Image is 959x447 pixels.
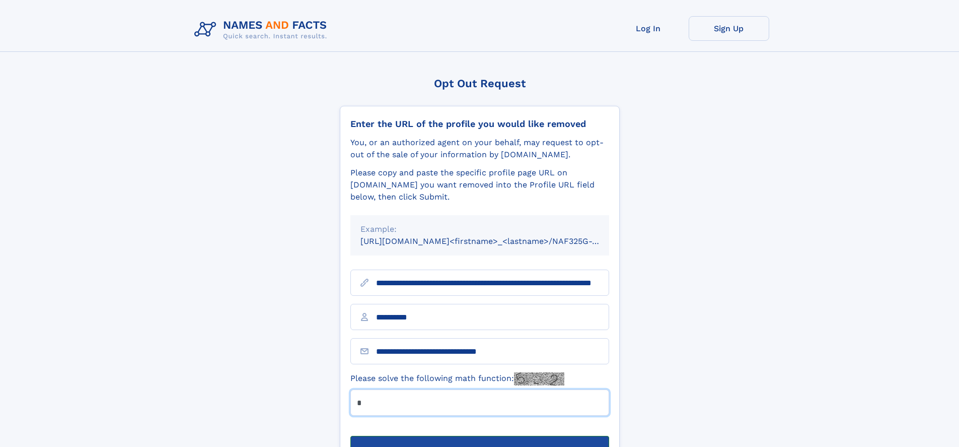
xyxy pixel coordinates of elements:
[350,137,609,161] div: You, or an authorized agent on your behalf, may request to opt-out of the sale of your informatio...
[190,16,335,43] img: Logo Names and Facts
[608,16,689,41] a: Log In
[350,167,609,203] div: Please copy and paste the specific profile page URL on [DOMAIN_NAME] you want removed into the Pr...
[340,77,620,90] div: Opt Out Request
[360,223,599,235] div: Example:
[360,236,628,246] small: [URL][DOMAIN_NAME]<firstname>_<lastname>/NAF325G-xxxxxxxx
[689,16,769,41] a: Sign Up
[350,118,609,130] div: Enter the URL of the profile you would like removed
[350,372,564,386] label: Please solve the following math function:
